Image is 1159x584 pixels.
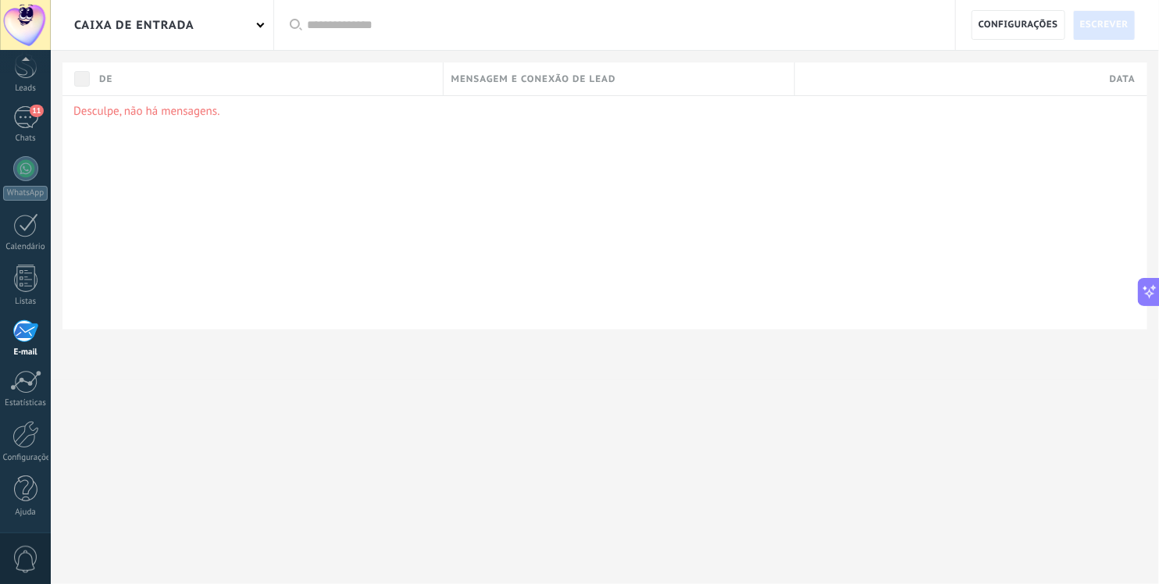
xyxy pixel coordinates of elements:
span: Data [1110,72,1136,87]
p: Desculpe, não há mensagens. [73,104,1136,119]
span: Mensagem e conexão de lead [451,72,616,87]
div: Ajuda [3,507,48,518]
span: De [99,72,112,87]
div: Listas [3,297,48,307]
span: 11 [30,105,43,117]
div: Configurações [3,453,48,463]
a: Escrever [1073,10,1136,40]
span: Escrever [1080,11,1129,39]
div: WhatsApp [3,186,48,201]
div: Chats [3,134,48,144]
div: Leads [3,84,48,94]
div: E-mail [3,347,48,358]
span: Configurações [979,11,1058,39]
a: Configurações [972,10,1065,40]
div: Estatísticas [3,398,48,408]
div: Calendário [3,242,48,252]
